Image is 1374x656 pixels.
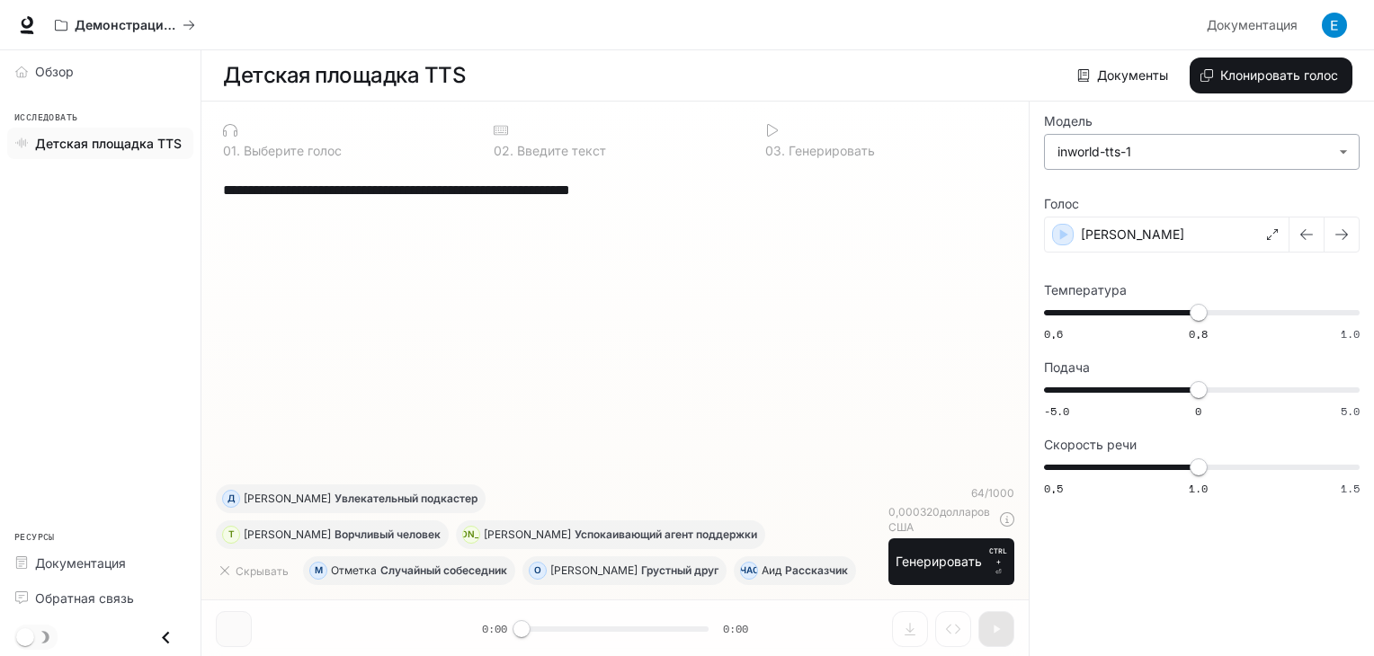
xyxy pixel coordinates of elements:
button: Скрывать [216,556,296,585]
font: . [236,143,240,158]
font: 5.0 [1341,403,1360,419]
font: [PERSON_NAME] [433,528,510,539]
font: ⏎ [995,568,1002,576]
font: Детская площадка TTS [223,62,466,88]
font: Клонировать голос [1220,67,1338,83]
a: Документы [1074,58,1175,93]
span: Переключение темного режима [16,626,34,646]
font: 0 [494,143,502,158]
font: 1 [231,143,236,158]
font: Скорость речи [1044,437,1137,452]
font: Рассказчик [785,563,848,577]
font: [PERSON_NAME] [550,563,638,577]
font: Голос [1044,196,1079,211]
button: [PERSON_NAME][PERSON_NAME]Успокаивающий агент поддержки [456,520,765,549]
font: 1.0 [1189,481,1208,496]
img: Аватар пользователя [1322,13,1347,38]
font: . [781,143,785,158]
font: 0,5 [1044,481,1063,496]
button: Аватар пользователя [1316,7,1352,43]
font: Ресурсы [14,531,55,543]
font: Д [228,492,236,503]
font: [PERSON_NAME] [244,492,331,505]
button: Клонировать голос [1190,58,1352,93]
font: Генерировать [896,554,982,569]
font: Генерировать [789,143,875,158]
font: 3 [773,143,781,158]
a: Детская площадка TTS [7,128,193,159]
font: Отметка [331,563,377,577]
font: долларов США [888,505,990,534]
button: Закрыть ящик [146,619,186,656]
a: Обзор [7,56,193,87]
font: О [534,564,541,575]
a: Документация [1200,7,1309,43]
font: inworld-tts-1 [1057,144,1131,159]
font: Ворчливый человек [335,527,441,541]
font: Случайный собеседник [380,563,507,577]
font: 1.0 [1341,326,1360,341]
font: 2 [502,143,510,158]
font: -5.0 [1044,403,1069,419]
font: Обратная связь [35,590,134,606]
font: . [510,143,513,158]
button: Все рабочие пространства [47,7,203,43]
font: 1.5 [1341,481,1360,496]
font: Обзор [35,64,74,79]
font: 0,000320 [888,505,940,519]
font: Детская площадка TTS [35,136,182,151]
font: Грустный друг [641,563,718,577]
font: [PERSON_NAME] [244,527,331,541]
button: Т[PERSON_NAME]Ворчливый человек [216,520,449,549]
font: 64 [971,486,985,500]
font: Документы [1097,67,1168,83]
a: Документация [7,547,193,579]
font: 0,6 [1044,326,1063,341]
font: Аид [762,563,781,577]
font: 0 [1195,403,1201,419]
font: Демонстрации искусственного интеллекта в мире [75,17,401,32]
font: 0 [765,143,773,158]
button: МОтметкаСлучайный собеседник [303,556,515,585]
font: Подача [1044,359,1090,375]
font: / [985,486,988,500]
font: Документация [35,555,126,571]
font: Документация [1207,17,1298,32]
font: 1000 [988,486,1014,500]
a: Обратная связь [7,582,193,614]
font: CTRL + [989,546,1007,566]
font: Введите текст [517,143,606,158]
font: Модель [1044,113,1093,129]
button: О[PERSON_NAME]Грустный друг [522,556,727,585]
font: 0,8 [1189,326,1208,341]
font: [PERSON_NAME] [1081,226,1184,242]
button: Д[PERSON_NAME]Увлекательный подкастер [216,484,486,513]
font: Увлекательный подкастер [335,492,477,505]
font: Т [228,528,235,539]
font: Выберите голос [244,143,342,158]
font: М [315,564,323,575]
font: Температура [1044,282,1127,297]
font: [PERSON_NAME] [484,527,571,541]
font: Исследовать [14,111,77,123]
button: ЧАСАидРассказчик [734,556,856,585]
button: ГенерироватьCTRL +⏎ [888,538,1014,585]
font: ЧАС [740,564,759,575]
font: 0 [223,143,231,158]
font: Успокаивающий агент поддержки [575,527,757,541]
div: inworld-tts-1 [1045,135,1359,169]
font: Скрывать [236,564,289,578]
